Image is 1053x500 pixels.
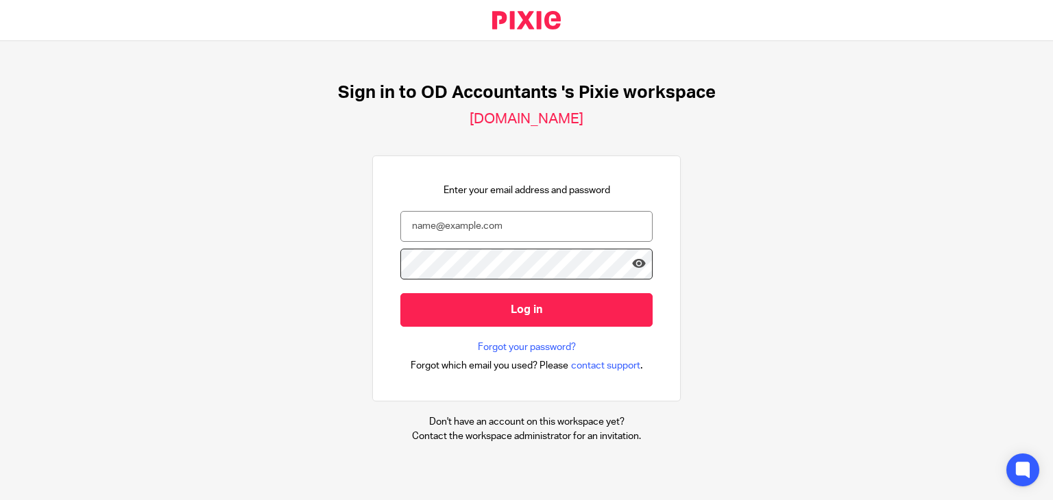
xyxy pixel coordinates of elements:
[478,340,576,354] a: Forgot your password?
[412,429,641,443] p: Contact the workspace administrator for an invitation.
[470,110,583,128] h2: [DOMAIN_NAME]
[444,184,610,197] p: Enter your email address and password
[571,359,640,373] span: contact support
[400,293,653,327] input: Log in
[411,358,643,373] div: .
[400,211,653,242] input: name@example.com
[338,82,716,103] h1: Sign in to OD Accountants 's Pixie workspace
[412,415,641,429] p: Don't have an account on this workspace yet?
[411,359,568,373] span: Forgot which email you used? Please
